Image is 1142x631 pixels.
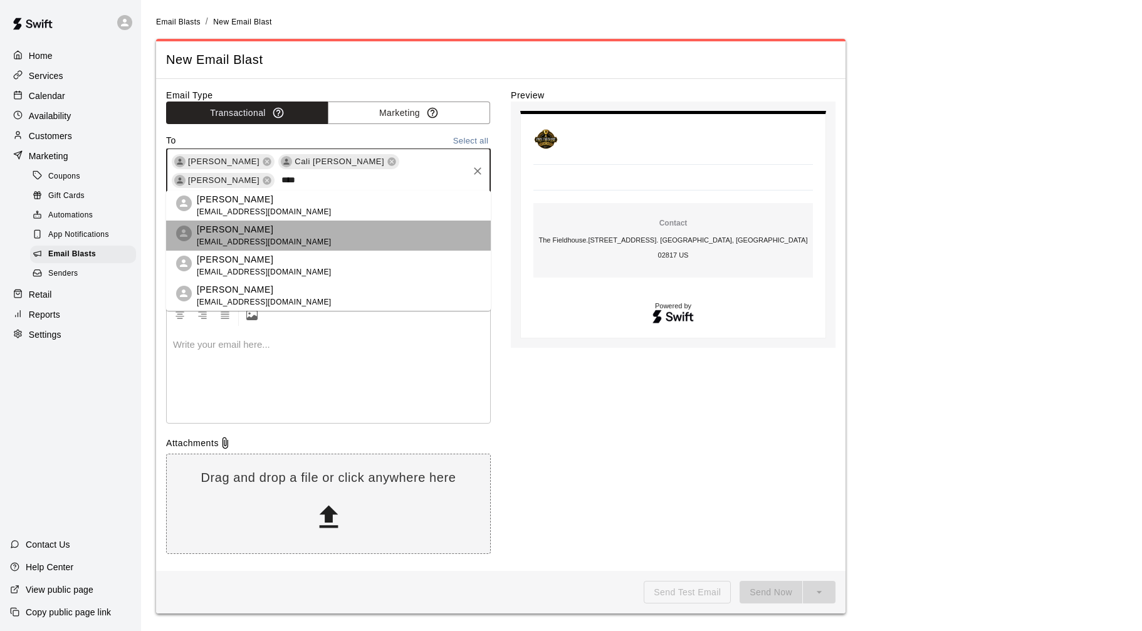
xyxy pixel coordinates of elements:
button: Center Align [169,303,191,326]
p: [PERSON_NAME] [197,223,332,236]
label: Preview [511,89,836,102]
p: Help Center [26,561,73,573]
a: Automations [30,206,141,226]
span: [EMAIL_ADDRESS][DOMAIN_NAME] [197,206,332,219]
div: Coupons [30,168,136,185]
span: [EMAIL_ADDRESS][DOMAIN_NAME] [197,266,332,279]
button: Clear [469,162,486,180]
span: New Email Blast [166,51,836,68]
div: split button [740,581,836,604]
p: Marketing [29,150,68,162]
span: Senders [48,268,78,280]
a: Services [10,66,131,85]
a: Settings [10,325,131,344]
span: Email Blasts [156,18,201,26]
p: Copy public page link [26,606,111,618]
button: Justify Align [214,303,236,326]
p: Services [29,70,63,82]
span: App Notifications [48,229,109,241]
span: Gift Cards [48,190,85,202]
span: [EMAIL_ADDRESS][DOMAIN_NAME] [197,296,332,309]
p: Calendar [29,90,65,102]
a: Email Blasts [156,16,201,26]
div: Senders [30,265,136,283]
a: Customers [10,127,131,145]
p: Customers [29,130,72,142]
a: Home [10,46,131,65]
p: Reports [29,308,60,321]
a: Marketing [10,147,131,165]
a: Gift Cards [30,186,141,206]
nav: breadcrumb [156,15,1127,29]
div: Gift Cards [30,187,136,205]
a: Reports [10,305,131,324]
span: [PERSON_NAME] [183,174,265,187]
span: New Email Blast [213,18,271,26]
div: [PERSON_NAME] [172,173,275,188]
div: Attachments [166,437,491,449]
button: Select all [451,134,491,149]
button: Right Align [192,303,213,326]
button: Marketing [328,102,490,125]
p: Contact Us [26,538,70,551]
div: [PERSON_NAME] [172,154,275,169]
div: Email Blasts [30,246,136,263]
img: Swift logo [652,308,694,325]
a: Coupons [30,167,141,186]
span: Automations [48,209,93,222]
span: Email Blasts [48,248,96,261]
span: [PERSON_NAME] [183,155,265,168]
a: App Notifications [30,226,141,245]
label: Email Type [166,89,491,102]
div: Jennifer Reynolds [174,175,186,186]
a: Email Blasts [30,245,141,264]
p: Availability [29,110,71,122]
div: Joe Shaw [174,156,186,167]
button: Transactional [166,102,328,125]
p: [PERSON_NAME] [197,283,332,296]
p: The Fieldhouse . [STREET_ADDRESS]. [GEOGRAPHIC_DATA], [GEOGRAPHIC_DATA] 02817 US [538,232,808,263]
div: Cali LaMountain [281,156,292,167]
p: Settings [29,328,61,341]
span: [EMAIL_ADDRESS][DOMAIN_NAME] [197,236,332,249]
p: Drag and drop a file or click anywhere here [167,469,490,486]
p: [PERSON_NAME] [197,193,332,206]
a: Availability [10,107,131,125]
p: Home [29,50,53,62]
span: Cali [PERSON_NAME] [290,155,389,168]
label: To [166,134,176,149]
p: [PERSON_NAME] [197,253,332,266]
p: Contact [538,218,808,229]
div: Cali [PERSON_NAME] [278,154,399,169]
a: Retail [10,285,131,304]
a: Calendar [10,86,131,105]
button: Upload Image [241,303,263,326]
div: App Notifications [30,226,136,244]
img: The Fieldhouse [533,127,558,152]
div: Automations [30,207,136,224]
p: Powered by [533,303,813,310]
a: Senders [30,264,141,284]
li: / [206,15,208,28]
span: Coupons [48,170,80,183]
p: View public page [26,583,93,596]
p: Retail [29,288,52,301]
